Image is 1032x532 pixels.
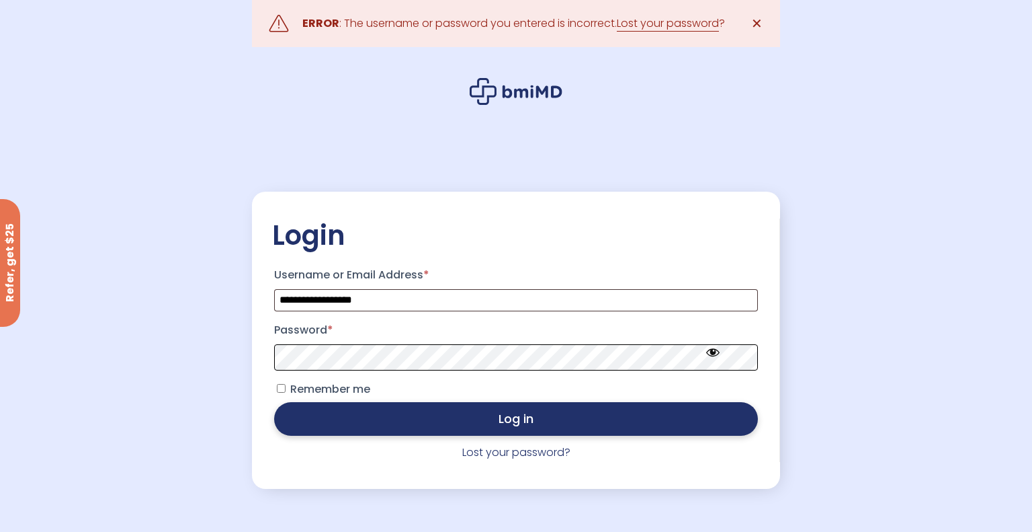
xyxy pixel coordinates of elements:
div: : The username or password you entered is incorrect. ? [302,14,725,33]
label: Password [274,319,758,341]
a: ✕ [743,10,770,37]
button: Hide password [675,334,750,381]
span: ✕ [751,14,763,33]
a: Lost your password? [462,445,570,460]
label: Username or Email Address [274,264,758,286]
h2: Login [272,219,760,252]
a: Lost your password [617,15,719,32]
strong: ERROR [302,15,339,31]
input: Remember me [277,384,286,393]
button: Log in [274,402,758,436]
span: Remember me [290,381,370,397]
